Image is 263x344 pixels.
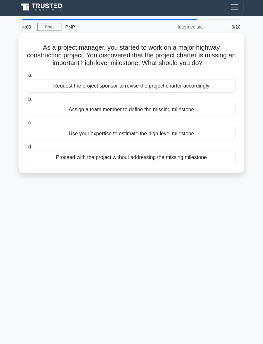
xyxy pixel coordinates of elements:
div: Intermediate [150,22,206,35]
span: c. [29,121,33,127]
div: Assign a team member to define the missing milestone [28,104,235,118]
a: Stop [38,25,62,33]
span: a. [29,74,33,79]
div: Proceed with the project without addressing the missing milestone [28,152,235,165]
div: PMP [62,22,150,35]
div: Request the project sponsor to revise the project charter accordingly [28,80,235,94]
div: Use your expertise to estimate the high-level milestone [28,128,235,141]
h5: As a project manager, you started to work on a major highway construction project. You discovered... [27,45,236,69]
span: b. [29,97,33,103]
span: d. [29,145,33,150]
button: Toggle navigation [225,3,243,15]
div: 9/10 [206,22,244,35]
div: 4:03 [19,22,38,35]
